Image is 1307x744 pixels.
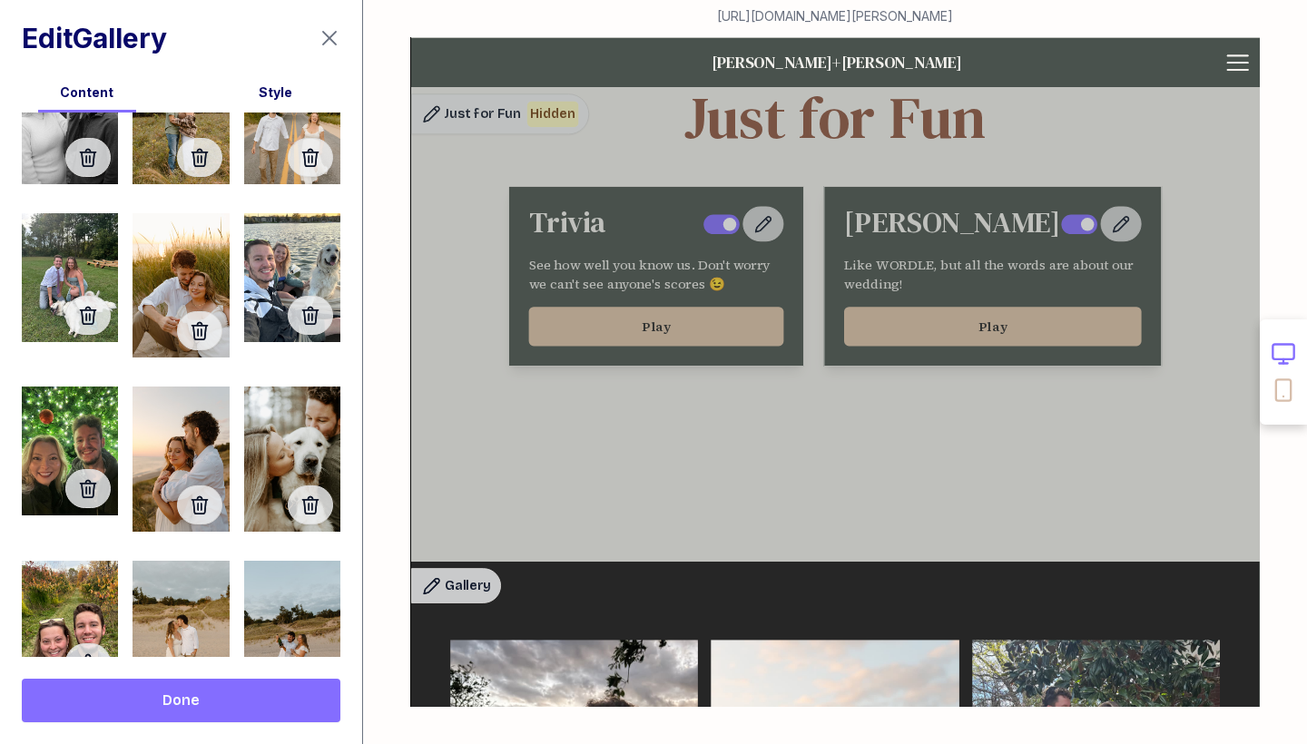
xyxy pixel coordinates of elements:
span: Play [642,317,671,337]
span: Just for Fun [445,104,521,124]
h1: Edit Gallery [22,22,167,54]
span: Gallery [445,575,490,595]
button: Just for FunHidden [411,93,589,134]
div: Style [189,83,363,102]
button: Done [22,679,340,722]
p: Like WORDLE, but all the words are about our wedding! [844,255,1142,294]
span: Done [162,690,200,711]
span: Play [978,317,1007,337]
h1: Just for Fun [684,88,987,147]
span: [PERSON_NAME] + [PERSON_NAME] [712,54,962,71]
h1: [PERSON_NAME] [844,207,1061,242]
div: Hidden [527,101,579,127]
button: Play [529,307,784,346]
p: See how well you know us. Don't worry we can't see anyone's scores 😉 [529,255,784,294]
h1: Trivia [529,207,606,242]
button: Play [844,307,1142,346]
button: Gallery [411,568,501,603]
